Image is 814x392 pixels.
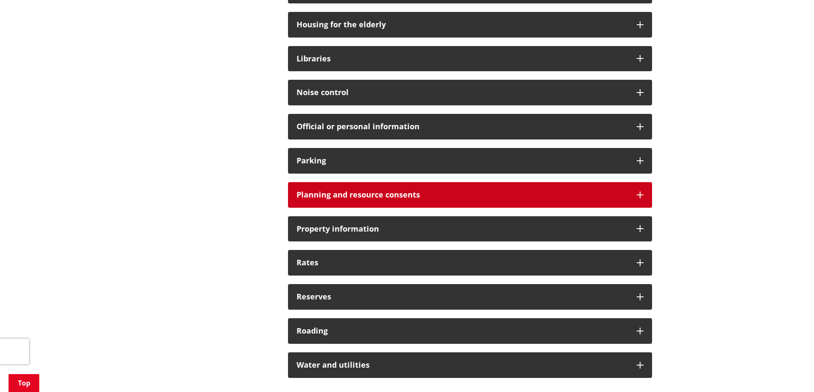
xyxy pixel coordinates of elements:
h3: Housing for the elderly [297,20,628,29]
h3: Parking [297,157,628,165]
h3: Roading [297,327,628,335]
iframe: Messenger Launcher [775,356,805,387]
h3: Planning and resource consents [297,191,628,199]
h3: Libraries [297,55,628,63]
h3: Property information [297,225,628,233]
h3: Rates [297,258,628,267]
h3: Noise control [297,88,628,97]
a: Top [9,374,39,392]
h3: Official or personal information [297,122,628,131]
h3: Reserves [297,293,628,301]
h3: Water and utilities [297,361,628,369]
